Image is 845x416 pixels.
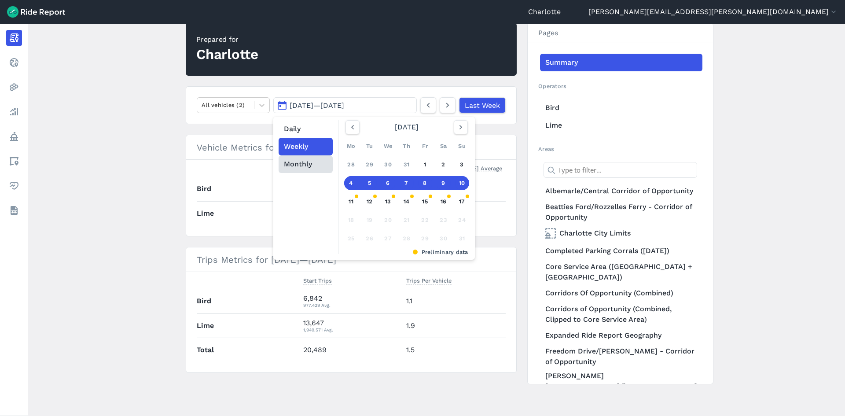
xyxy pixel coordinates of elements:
[363,139,377,153] div: Tu
[400,195,414,209] div: 14
[406,276,452,284] span: Trips Per Vehicle
[406,276,452,286] button: Trips Per Vehicle
[437,139,451,153] div: Sa
[363,195,377,209] div: 12
[6,129,22,144] a: Policy
[540,369,702,404] a: [PERSON_NAME][GEOGRAPHIC_DATA]/[GEOGRAPHIC_DATA][PERSON_NAME] - Corridor of Opportunity
[540,302,702,327] a: Corridors of Opportunity (Combined, Clipped to Core Service Area)
[342,120,471,134] div: [DATE]
[303,326,399,334] div: 1,949.571 Avg.
[437,213,451,227] div: 23
[540,225,702,242] a: Charlotte City Limits
[381,139,395,153] div: We
[197,177,274,201] th: Bird
[196,34,258,45] div: Prepared for
[197,338,300,362] th: Total
[540,327,702,344] a: Expanded Ride Report Geography
[528,23,713,43] h3: Pages
[588,7,838,17] button: [PERSON_NAME][EMAIL_ADDRESS][PERSON_NAME][DOMAIN_NAME]
[303,301,399,309] div: 977.429 Avg.
[459,97,506,113] a: Last Week
[273,97,417,113] button: [DATE]—[DATE]
[344,176,469,190] a: 45678910
[300,338,403,362] td: 20,489
[538,145,702,153] h2: Areas
[455,232,469,246] div: 31
[303,318,399,334] div: 13,647
[455,195,469,209] div: 17
[6,104,22,120] a: Analyze
[279,120,333,138] button: Daily
[186,247,516,272] h3: Trips Metrics for [DATE]—[DATE]
[544,162,697,178] input: Type to filter...
[437,176,451,190] div: 9
[400,158,414,172] div: 31
[363,158,377,172] div: 29
[7,6,65,18] img: Ride Report
[418,232,432,246] div: 29
[344,195,358,209] div: 11
[344,158,358,172] div: 28
[345,248,468,256] div: Preliminary data
[6,79,22,95] a: Heatmaps
[437,158,451,172] div: 2
[344,176,358,190] div: 4
[363,213,377,227] div: 19
[455,176,469,190] div: 10
[196,45,258,64] div: Charlotte
[403,338,506,362] td: 1.5
[455,139,469,153] div: Su
[540,242,702,260] a: Completed Parking Corrals ([DATE])
[6,153,22,169] a: Areas
[400,176,414,190] div: 7
[6,30,22,46] a: Report
[418,213,432,227] div: 22
[6,55,22,70] a: Realtime
[400,232,414,246] div: 28
[344,158,469,172] a: 28293031123
[381,158,395,172] div: 30
[363,232,377,246] div: 26
[418,139,432,153] div: Fr
[303,293,399,309] div: 6,842
[186,135,516,160] h3: Vehicle Metrics for [DATE]—[DATE]
[540,182,702,200] a: Albemarle/Central Corridor of Opportunity
[437,195,451,209] div: 16
[279,138,333,155] button: Weekly
[290,101,344,110] span: [DATE] — [DATE]
[540,260,702,284] a: Core Service Area ([GEOGRAPHIC_DATA] + [GEOGRAPHIC_DATA])
[538,82,702,90] h2: Operators
[400,213,414,227] div: 21
[418,158,432,172] div: 1
[381,176,395,190] div: 6
[400,139,414,153] div: Th
[279,155,333,173] button: Monthly
[418,176,432,190] div: 8
[344,139,358,153] div: Mo
[528,7,561,17] a: Charlotte
[540,54,702,71] a: Summary
[540,284,702,302] a: Corridors Of Opportunity (Combined)
[540,99,702,117] a: Bird
[403,313,506,338] td: 1.9
[540,117,702,134] a: Lime
[381,213,395,227] div: 20
[344,195,469,209] a: 11121314151617
[455,158,469,172] div: 3
[437,232,451,246] div: 30
[455,213,469,227] div: 24
[303,276,332,284] span: Start Trips
[540,344,702,369] a: Freedom Drive/[PERSON_NAME] - Corridor of Opportunity
[540,200,702,225] a: Beatties Ford/Rozzelles Ferry - Corridor of Opportunity
[303,276,332,286] button: Start Trips
[363,176,377,190] div: 5
[381,195,395,209] div: 13
[6,202,22,218] a: Datasets
[344,213,358,227] div: 18
[6,178,22,194] a: Health
[381,232,395,246] div: 27
[344,232,358,246] div: 25
[418,195,432,209] div: 15
[197,313,300,338] th: Lime
[197,289,300,313] th: Bird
